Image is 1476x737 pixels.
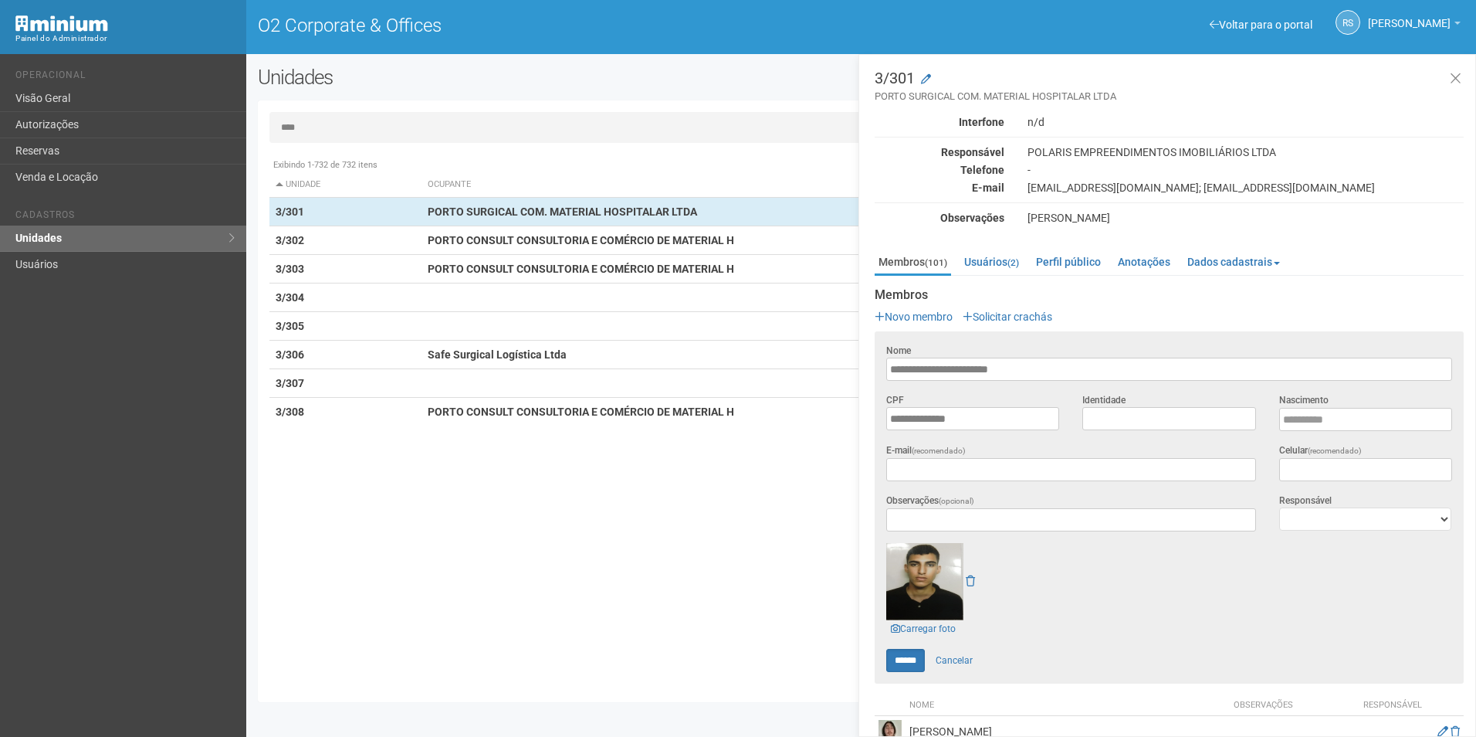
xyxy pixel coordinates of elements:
[276,234,304,246] strong: 3/302
[875,250,951,276] a: Membros(101)
[15,70,235,86] li: Operacional
[886,344,911,358] label: Nome
[875,90,1464,104] small: PORTO SURGICAL COM. MATERIAL HOSPITALAR LTDA
[886,494,974,508] label: Observações
[886,393,904,407] label: CPF
[886,543,963,620] img: user.png
[1016,211,1475,225] div: [PERSON_NAME]
[276,291,304,304] strong: 3/304
[939,497,974,505] span: (opcional)
[1279,494,1332,508] label: Responsável
[258,15,850,36] h1: O2 Corporate & Offices
[886,443,966,458] label: E-mail
[1368,19,1461,32] a: [PERSON_NAME]
[927,649,981,672] a: Cancelar
[1016,163,1475,177] div: -
[863,145,1016,159] div: Responsável
[863,211,1016,225] div: Observações
[15,15,108,32] img: Minium
[428,234,734,246] strong: PORTO CONSULT CONSULTORIA E COMÉRCIO DE MATERIAL H
[276,348,304,361] strong: 3/306
[1336,10,1360,35] a: RS
[1210,19,1312,31] a: Voltar para o portal
[15,209,235,226] li: Cadastros
[963,311,1052,323] a: Solicitar crachás
[269,158,1453,172] div: Exibindo 1-732 de 732 itens
[421,172,943,198] th: Ocupante: activate to sort column ascending
[428,348,567,361] strong: Safe Surgical Logística Ltda
[276,320,304,332] strong: 3/305
[276,377,304,389] strong: 3/307
[276,205,304,218] strong: 3/301
[912,447,966,455] span: (recomendado)
[1016,145,1475,159] div: POLARIS EMPREENDIMENTOS IMOBILIÁRIOS LTDA
[258,66,747,89] h2: Unidades
[428,205,697,218] strong: PORTO SURGICAL COM. MATERIAL HOSPITALAR LTDA
[1230,695,1354,716] th: Observações
[863,181,1016,195] div: E-mail
[1082,393,1126,407] label: Identidade
[875,70,1464,104] h3: 3/301
[1007,257,1019,268] small: (2)
[269,172,421,198] th: Unidade: activate to sort column descending
[863,163,1016,177] div: Telefone
[921,72,931,87] a: Modificar a unidade
[875,288,1464,302] strong: Membros
[276,263,304,275] strong: 3/303
[906,695,1230,716] th: Nome
[428,263,734,275] strong: PORTO CONSULT CONSULTORIA E COMÉRCIO DE MATERIAL H
[960,250,1023,273] a: Usuários(2)
[1032,250,1105,273] a: Perfil público
[428,406,734,418] strong: PORTO CONSULT CONSULTORIA E COMÉRCIO DE MATERIAL H
[1279,443,1362,458] label: Celular
[276,406,304,418] strong: 3/308
[875,311,953,323] a: Novo membro
[966,575,975,587] a: Remover
[863,115,1016,129] div: Interfone
[1183,250,1284,273] a: Dados cadastrais
[15,32,235,46] div: Painel do Administrador
[925,257,947,268] small: (101)
[1016,115,1475,129] div: n/d
[1279,393,1329,407] label: Nascimento
[886,620,960,637] a: Carregar foto
[1016,181,1475,195] div: [EMAIL_ADDRESS][DOMAIN_NAME]; [EMAIL_ADDRESS][DOMAIN_NAME]
[1354,695,1431,716] th: Responsável
[1368,2,1451,29] span: Rayssa Soares Ribeiro
[1114,250,1174,273] a: Anotações
[1308,447,1362,455] span: (recomendado)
